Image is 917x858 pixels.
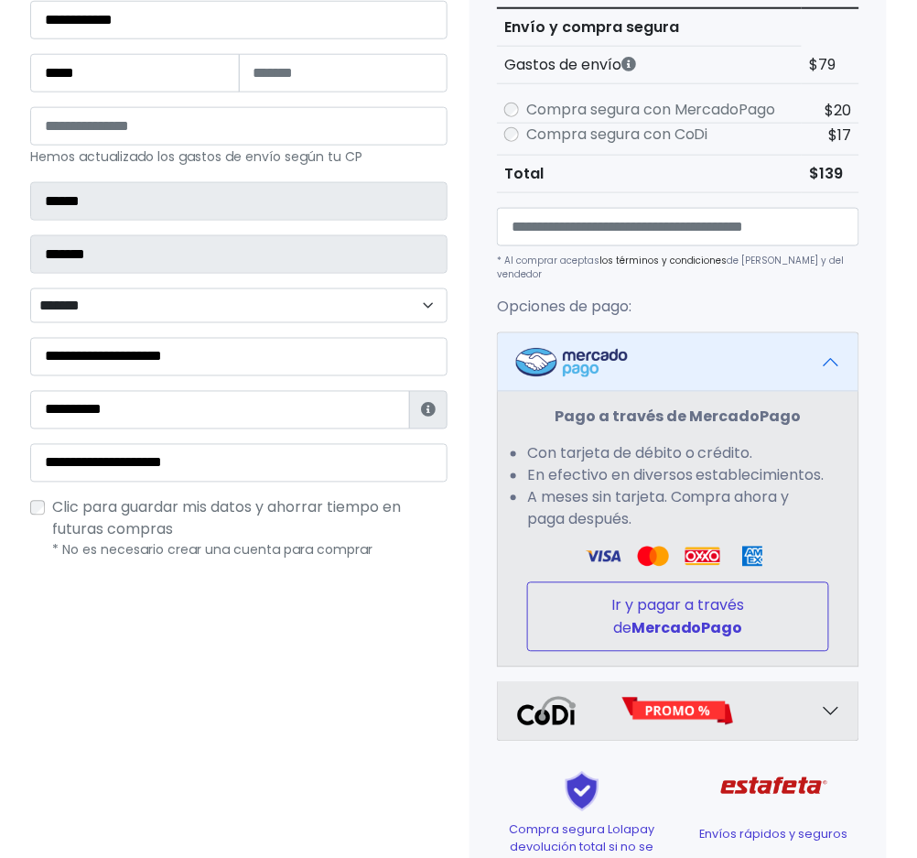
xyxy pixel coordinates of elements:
[586,546,620,568] img: Visa Logo
[685,546,720,568] img: Oxxo Logo
[825,100,852,121] span: $20
[689,826,859,843] p: Envíos rápidos y seguros
[527,487,829,531] li: A meses sin tarjeta. Compra ahora y paga después.
[802,155,859,192] td: $139
[599,254,728,267] a: los términos y condiciones
[497,296,859,318] p: Opciones de pago:
[516,348,628,377] img: Mercadopago Logo
[497,254,859,281] p: * Al comprar aceptas de [PERSON_NAME] y del vendedor
[497,46,802,83] th: Gastos de envío
[636,546,671,568] img: Visa Logo
[421,403,436,418] i: Estafeta lo usará para ponerse en contacto en caso de tener algún problema con el envío
[621,57,636,71] i: Los gastos de envío dependen de códigos postales. ¡Te puedes llevar más productos en un solo envío !
[735,546,770,568] img: Amex Logo
[52,497,401,540] span: Clic para guardar mis datos y ahorrar tiempo en futuras compras
[621,697,734,726] img: Promo
[527,443,829,465] li: Con tarjeta de débito o crédito.
[516,697,577,726] img: Codi Logo
[526,99,776,121] label: Compra segura con MercadoPago
[707,756,843,817] img: Estafeta Logo
[526,124,708,146] label: Compra segura con CoDi
[631,618,743,639] strong: MercadoPago
[30,147,362,166] small: Hemos actualizado los gastos de envío según tu CP
[556,407,802,428] strong: Pago a través de MercadoPago
[497,8,802,47] th: Envío y compra segura
[497,155,802,192] th: Total
[527,582,829,652] button: Ir y pagar a través deMercadoPago
[802,46,859,83] td: $79
[52,541,448,560] p: * No es necesario crear una cuenta para comprar
[527,465,829,487] li: En efectivo en diversos establecimientos.
[829,125,852,146] span: $17
[531,771,633,812] img: Shield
